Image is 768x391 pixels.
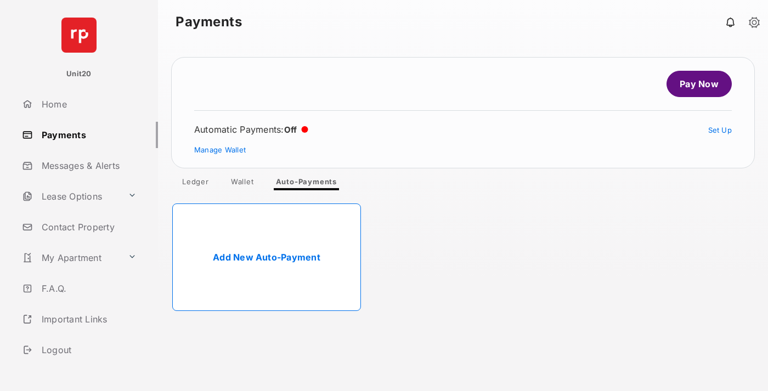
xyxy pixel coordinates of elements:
[18,91,158,117] a: Home
[18,245,123,271] a: My Apartment
[176,15,242,29] strong: Payments
[18,214,158,240] a: Contact Property
[222,177,263,190] a: Wallet
[18,152,158,179] a: Messages & Alerts
[194,145,246,154] a: Manage Wallet
[18,122,158,148] a: Payments
[18,183,123,209] a: Lease Options
[267,177,346,190] a: Auto-Payments
[18,337,158,363] a: Logout
[708,126,732,134] a: Set Up
[66,69,92,80] p: Unit20
[18,306,141,332] a: Important Links
[18,275,158,302] a: F.A.Q.
[194,124,308,135] div: Automatic Payments :
[172,203,361,311] a: Add New Auto-Payment
[173,177,218,190] a: Ledger
[61,18,97,53] img: svg+xml;base64,PHN2ZyB4bWxucz0iaHR0cDovL3d3dy53My5vcmcvMjAwMC9zdmciIHdpZHRoPSI2NCIgaGVpZ2h0PSI2NC...
[284,124,297,135] span: Off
